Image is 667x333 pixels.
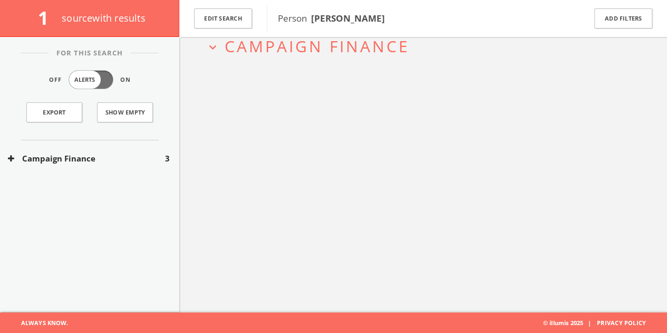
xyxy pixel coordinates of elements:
button: Campaign Finance [8,153,165,165]
a: Export [26,102,82,122]
span: Off [49,75,62,84]
span: | [583,319,595,327]
a: Privacy Policy [597,319,646,327]
i: expand_more [206,40,220,54]
button: Add Filters [594,8,652,29]
button: expand_moreCampaign Finance [206,37,649,55]
span: On [120,75,131,84]
button: Show Empty [97,102,153,122]
span: Campaign Finance [225,35,410,57]
span: For This Search [49,48,131,59]
span: 1 [38,5,57,30]
span: 3 [165,153,170,165]
b: [PERSON_NAME] [311,12,385,24]
span: Person [278,12,385,24]
span: source with results [62,12,146,24]
button: Edit Search [194,8,252,29]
